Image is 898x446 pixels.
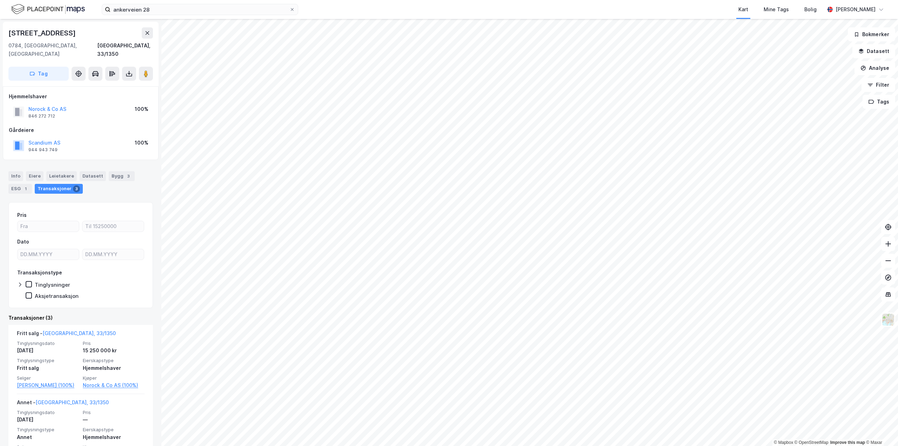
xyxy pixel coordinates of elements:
[83,358,145,364] span: Eierskapstype
[83,346,145,355] div: 15 250 000 kr
[83,340,145,346] span: Pris
[830,440,865,445] a: Improve this map
[35,399,109,405] a: [GEOGRAPHIC_DATA], 33/1350
[83,375,145,381] span: Kjøper
[83,433,145,441] div: Hjemmelshaver
[35,293,79,299] div: Aksjetransaksjon
[28,147,58,153] div: 944 943 749
[9,92,153,101] div: Hjemmelshaver
[17,410,79,415] span: Tinglysningsdato
[8,27,77,39] div: [STREET_ADDRESS]
[18,221,79,232] input: Fra
[73,185,80,192] div: 3
[82,249,144,260] input: DD.MM.YYYY
[42,330,116,336] a: [GEOGRAPHIC_DATA], 33/1350
[83,381,145,390] a: Norock & Co AS (100%)
[738,5,748,14] div: Kart
[17,329,116,340] div: Fritt salg -
[17,415,79,424] div: [DATE]
[17,381,79,390] a: [PERSON_NAME] (100%)
[80,171,106,181] div: Datasett
[17,427,79,433] span: Tinglysningstype
[17,364,79,372] div: Fritt salg
[863,412,898,446] iframe: Chat Widget
[11,3,85,15] img: logo.f888ab2527a4732fd821a326f86c7f29.svg
[26,171,43,181] div: Eiere
[855,61,895,75] button: Analyse
[8,41,97,58] div: 0784, [GEOGRAPHIC_DATA], [GEOGRAPHIC_DATA]
[8,184,32,194] div: ESG
[8,171,23,181] div: Info
[82,221,144,232] input: Til 15250000
[862,78,895,92] button: Filter
[882,313,895,326] img: Z
[46,171,77,181] div: Leietakere
[17,211,27,219] div: Pris
[17,358,79,364] span: Tinglysningstype
[97,41,153,58] div: [GEOGRAPHIC_DATA], 33/1350
[109,171,135,181] div: Bygg
[863,95,895,109] button: Tags
[8,314,153,322] div: Transaksjoner (3)
[9,126,153,134] div: Gårdeiere
[83,410,145,415] span: Pris
[774,440,793,445] a: Mapbox
[18,249,79,260] input: DD.MM.YYYY
[110,4,289,15] input: Søk på adresse, matrikkel, gårdeiere, leietakere eller personer
[83,415,145,424] div: —
[35,184,83,194] div: Transaksjoner
[17,340,79,346] span: Tinglysningsdato
[17,346,79,355] div: [DATE]
[17,433,79,441] div: Annet
[17,375,79,381] span: Selger
[8,67,69,81] button: Tag
[764,5,789,14] div: Mine Tags
[83,364,145,372] div: Hjemmelshaver
[852,44,895,58] button: Datasett
[135,105,148,113] div: 100%
[28,113,55,119] div: 846 272 712
[795,440,829,445] a: OpenStreetMap
[804,5,817,14] div: Bolig
[22,185,29,192] div: 1
[35,281,70,288] div: Tinglysninger
[848,27,895,41] button: Bokmerker
[836,5,876,14] div: [PERSON_NAME]
[17,398,109,410] div: Annet -
[17,238,29,246] div: Dato
[135,139,148,147] div: 100%
[125,173,132,180] div: 3
[83,427,145,433] span: Eierskapstype
[17,268,62,277] div: Transaksjonstype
